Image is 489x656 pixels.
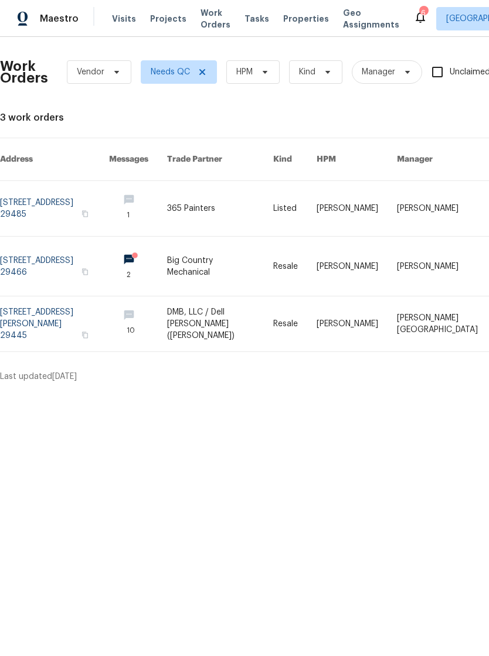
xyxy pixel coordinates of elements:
[158,237,264,296] td: Big Country Mechanical
[201,7,230,30] span: Work Orders
[158,296,264,352] td: DMB, LLC / Dell [PERSON_NAME] ([PERSON_NAME])
[151,66,190,78] span: Needs QC
[112,13,136,25] span: Visits
[158,181,264,237] td: 365 Painters
[343,7,399,30] span: Geo Assignments
[307,138,388,181] th: HPM
[264,237,307,296] td: Resale
[244,15,269,23] span: Tasks
[150,13,186,25] span: Projects
[307,181,388,237] td: [PERSON_NAME]
[158,138,264,181] th: Trade Partner
[236,66,253,78] span: HPM
[52,373,77,381] span: [DATE]
[299,66,315,78] span: Kind
[264,181,307,237] td: Listed
[264,296,307,352] td: Resale
[100,138,158,181] th: Messages
[283,13,329,25] span: Properties
[264,138,307,181] th: Kind
[77,66,104,78] span: Vendor
[307,296,388,352] td: [PERSON_NAME]
[80,330,90,340] button: Copy Address
[307,237,388,296] td: [PERSON_NAME]
[80,266,90,277] button: Copy Address
[419,7,427,19] div: 6
[40,13,79,25] span: Maestro
[362,66,395,78] span: Manager
[80,209,90,219] button: Copy Address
